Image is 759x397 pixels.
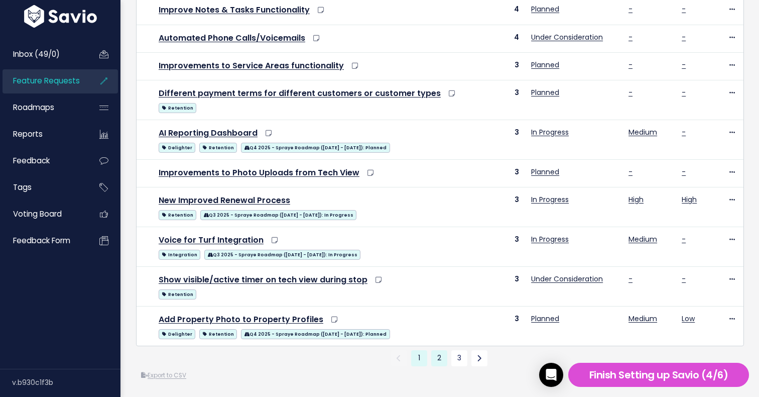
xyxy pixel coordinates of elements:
span: Q4 2025 - Spraye Roadmap ([DATE] - [DATE]): Planned [241,143,390,153]
span: Q4 2025 - Spraye Roadmap ([DATE] - [DATE]): Planned [241,329,390,339]
span: Integration [159,250,200,260]
a: - [682,127,686,137]
a: Roadmaps [3,96,83,119]
a: Under Consideration [531,274,603,284]
a: - [682,274,686,284]
span: Feature Requests [13,75,80,86]
span: 1 [411,350,427,366]
span: Reports [13,129,43,139]
span: Retention [159,289,196,300]
a: High [628,194,644,205]
a: Under Consideration [531,32,603,42]
a: Reports [3,123,83,146]
a: - [682,4,686,14]
a: Low [682,314,695,324]
a: In Progress [531,127,569,137]
td: 3 [469,267,525,307]
a: Medium [628,314,657,324]
a: Automated Phone Calls/Voicemails [159,32,305,44]
span: Retention [159,103,196,113]
a: Tags [3,176,83,199]
img: logo-white.9d6f32f41409.svg [22,5,99,28]
a: Show visible/active timer on tech view during stop [159,274,367,285]
span: Delighter [159,143,195,153]
a: - [628,4,632,14]
a: Integration [159,248,200,260]
a: AI Reporting Dashboard [159,127,258,139]
a: Q3 2025 - Spraye Roadmap ([DATE] - [DATE]): In Progress [200,208,356,221]
a: In Progress [531,194,569,205]
td: 4 [469,25,525,52]
a: Retention [159,208,196,221]
a: Planned [531,4,559,14]
a: Feedback [3,149,83,172]
a: - [682,234,686,244]
td: 3 [469,159,525,187]
a: Q3 2025 - Spraye Roadmap ([DATE] - [DATE]): In Progress [204,248,360,260]
a: Retention [159,287,196,300]
a: Export to CSV [141,371,186,379]
td: 3 [469,120,525,159]
span: Q3 2025 - Spraye Roadmap ([DATE] - [DATE]): In Progress [204,250,360,260]
div: Open Intercom Messenger [539,363,563,387]
a: - [682,87,686,97]
a: Voice for Turf Integration [159,234,264,246]
span: Roadmaps [13,102,54,113]
span: Retention [159,210,196,220]
span: Q3 2025 - Spraye Roadmap ([DATE] - [DATE]): In Progress [200,210,356,220]
a: Improvements to Photo Uploads from Tech View [159,167,359,178]
span: Feedback form [13,235,70,246]
a: Retention [199,327,237,340]
span: Inbox (49/0) [13,49,60,59]
a: Planned [531,314,559,324]
span: Tags [13,182,32,192]
a: Delighter [159,327,195,340]
a: - [628,274,632,284]
span: Feedback [13,155,50,166]
td: 3 [469,52,525,80]
a: Retention [199,141,237,153]
a: - [628,60,632,70]
span: Delighter [159,329,195,339]
a: Q4 2025 - Spraye Roadmap ([DATE] - [DATE]): Planned [241,327,390,340]
td: 3 [469,307,525,346]
a: Improve Notes & Tasks Functionality [159,4,310,16]
h5: Finish Setting up Savio (4/6) [573,367,744,382]
a: Delighter [159,141,195,153]
a: - [682,60,686,70]
span: Retention [199,143,237,153]
a: Q4 2025 - Spraye Roadmap ([DATE] - [DATE]): Planned [241,141,390,153]
td: 3 [469,227,525,267]
a: In Progress [531,234,569,244]
a: - [628,87,632,97]
a: High [682,194,697,205]
span: Retention [199,329,237,339]
a: Feedback form [3,229,83,252]
span: Voting Board [13,209,62,219]
a: - [628,32,632,42]
a: Retention [159,101,196,114]
a: Medium [628,234,657,244]
td: 3 [469,80,525,120]
a: New Improved Renewal Process [159,194,290,206]
a: 2 [431,350,447,366]
a: Feature Requests [3,69,83,92]
a: 3 [451,350,467,366]
a: Planned [531,60,559,70]
a: Planned [531,167,559,177]
a: Voting Board [3,203,83,226]
a: - [682,32,686,42]
a: - [682,167,686,177]
a: Improvements to Service Areas functionality [159,60,344,71]
a: Planned [531,87,559,97]
a: Different payment terms for different customers or customer types [159,87,441,99]
td: 3 [469,187,525,227]
div: v.b930c1f3b [12,369,120,395]
a: Medium [628,127,657,137]
a: Inbox (49/0) [3,43,83,66]
a: Add Property Photo to Property Profiles [159,314,323,325]
a: - [628,167,632,177]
